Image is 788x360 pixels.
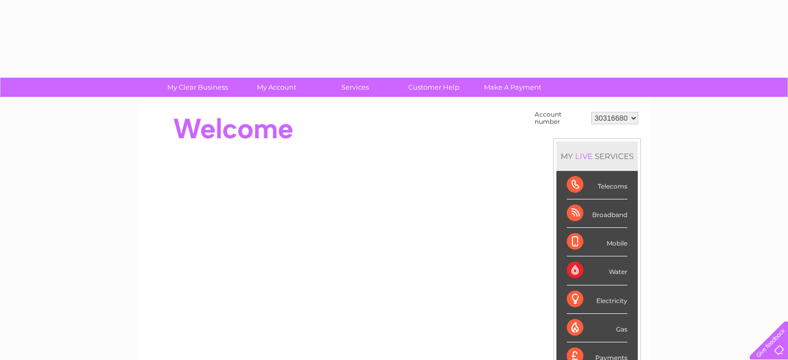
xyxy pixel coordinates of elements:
a: My Clear Business [155,78,240,97]
a: Customer Help [391,78,477,97]
div: Broadband [567,199,627,228]
a: Make A Payment [470,78,555,97]
div: MY SERVICES [556,141,638,171]
div: Electricity [567,285,627,314]
div: Water [567,256,627,285]
div: Gas [567,314,627,342]
div: Mobile [567,228,627,256]
div: LIVE [573,151,595,161]
a: My Account [234,78,319,97]
td: Account number [532,108,589,128]
div: Telecoms [567,171,627,199]
a: Services [312,78,398,97]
